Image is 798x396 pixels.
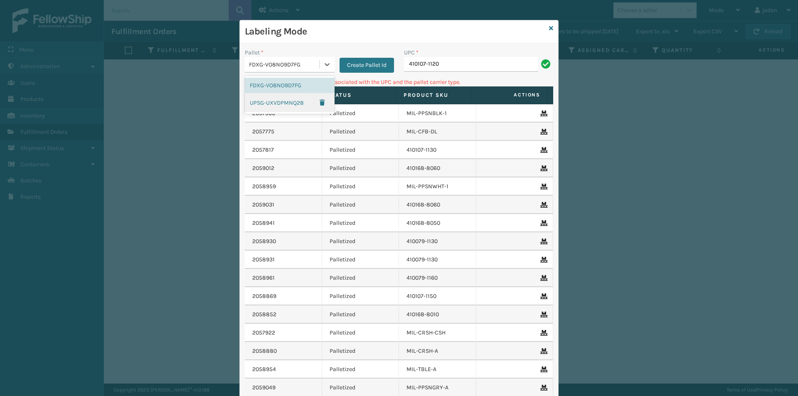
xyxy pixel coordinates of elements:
[540,257,545,263] i: Remove From Pallet
[540,312,545,317] i: Remove From Pallet
[252,347,277,355] a: 2058880
[252,164,274,172] a: 2059012
[399,159,476,177] td: 410168-8060
[245,93,335,112] div: UPSG-UXVDPMNQ28
[540,220,545,226] i: Remove From Pallet
[540,165,545,171] i: Remove From Pallet
[322,251,399,269] td: Palletized
[252,384,276,392] a: 2059049
[540,129,545,135] i: Remove From Pallet
[245,25,546,38] h3: Labeling Mode
[252,237,276,246] a: 2058930
[252,292,276,300] a: 2058869
[252,256,275,264] a: 2058931
[245,48,264,57] label: Pallet
[322,232,399,251] td: Palletized
[399,177,476,196] td: MIL-PPSNWHT-1
[540,330,545,336] i: Remove From Pallet
[322,305,399,324] td: Palletized
[399,232,476,251] td: 410079-1130
[322,123,399,141] td: Palletized
[399,269,476,287] td: 410079-1160
[399,305,476,324] td: 410168-8010
[245,78,553,86] p: Can't find any fulfillment orders associated with the UPC and the pallet carrier type.
[399,104,476,123] td: MIL-PPSNBLK-1
[340,58,394,73] button: Create Pallet Id
[404,48,419,57] label: UPC
[252,146,274,154] a: 2057817
[328,91,388,99] label: Status
[399,123,476,141] td: MIL-CFB-DL
[540,202,545,208] i: Remove From Pallet
[399,196,476,214] td: 410168-8060
[322,360,399,379] td: Palletized
[399,324,476,342] td: MIL-CRSH-CSH
[540,293,545,299] i: Remove From Pallet
[252,365,276,374] a: 2058954
[249,60,320,69] div: FDXG-VO8NO9D7FG
[322,159,399,177] td: Palletized
[399,251,476,269] td: 410079-1130
[540,239,545,244] i: Remove From Pallet
[322,287,399,305] td: Palletized
[245,78,335,93] div: FDXG-VO8NO9D7FG
[252,329,275,337] a: 2057922
[322,196,399,214] td: Palletized
[322,342,399,360] td: Palletized
[540,147,545,153] i: Remove From Pallet
[252,219,275,227] a: 2058941
[322,214,399,232] td: Palletized
[399,342,476,360] td: MIL-CRSH-A
[540,366,545,372] i: Remove From Pallet
[252,310,276,319] a: 2058852
[540,184,545,189] i: Remove From Pallet
[399,360,476,379] td: MIL-TBLE-A
[322,269,399,287] td: Palletized
[540,385,545,391] i: Remove From Pallet
[474,88,545,102] span: Actions
[252,274,275,282] a: 2058961
[399,214,476,232] td: 410168-8050
[322,324,399,342] td: Palletized
[540,111,545,116] i: Remove From Pallet
[404,91,464,99] label: Product SKU
[399,141,476,159] td: 410107-1130
[322,104,399,123] td: Palletized
[252,128,274,136] a: 2057775
[252,182,276,191] a: 2058959
[399,287,476,305] td: 410107-1150
[322,177,399,196] td: Palletized
[540,275,545,281] i: Remove From Pallet
[252,201,274,209] a: 2059031
[540,348,545,354] i: Remove From Pallet
[322,141,399,159] td: Palletized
